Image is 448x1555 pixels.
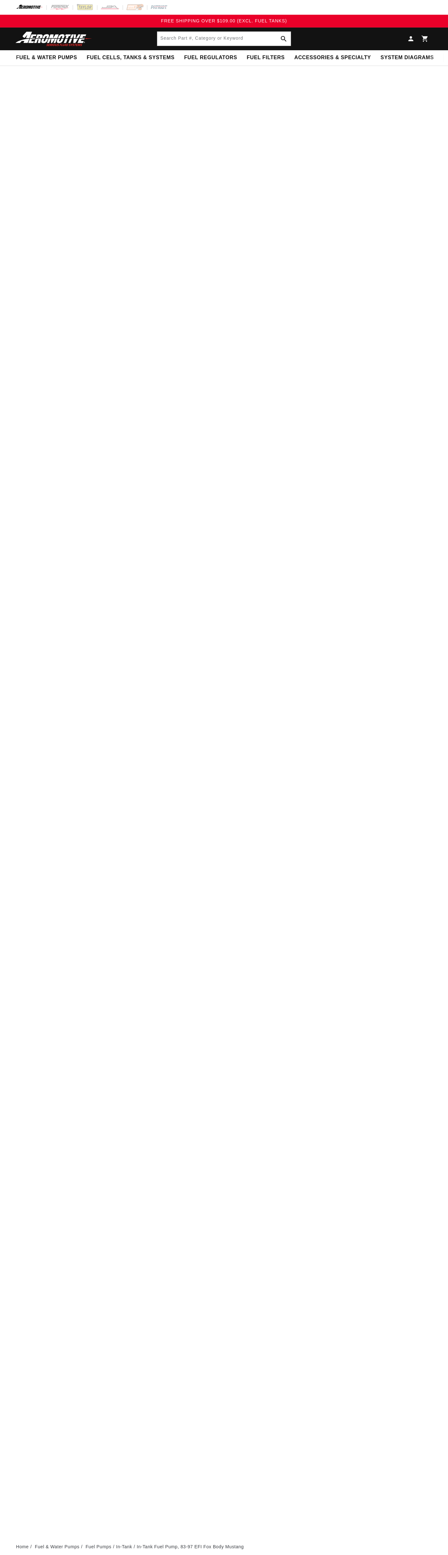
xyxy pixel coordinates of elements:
[277,32,291,46] button: Search Part #, Category or Keyword
[35,1543,79,1550] a: Fuel & Water Pumps
[11,50,82,65] summary: Fuel & Water Pumps
[161,18,287,23] span: FREE SHIPPING OVER $109.00 (EXCL. FUEL TANKS)
[157,32,291,46] input: Search Part #, Category or Keyword
[137,1543,244,1550] li: In-Tank Fuel Pump, 83-97 EFI Fox Body Mustang
[87,54,175,61] span: Fuel Cells, Tanks & Systems
[86,1543,111,1550] a: Fuel Pumps
[16,54,77,61] span: Fuel & Water Pumps
[116,1543,137,1550] li: In-Tank
[289,50,376,65] summary: Accessories & Specialty
[184,54,237,61] span: Fuel Regulators
[294,54,371,61] span: Accessories & Specialty
[247,54,285,61] span: Fuel Filters
[82,50,179,65] summary: Fuel Cells, Tanks & Systems
[16,1543,432,1550] nav: breadcrumbs
[179,50,242,65] summary: Fuel Regulators
[376,50,438,65] summary: System Diagrams
[242,50,289,65] summary: Fuel Filters
[14,31,94,46] img: Aeromotive
[16,1543,29,1550] a: Home
[380,54,434,61] span: System Diagrams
